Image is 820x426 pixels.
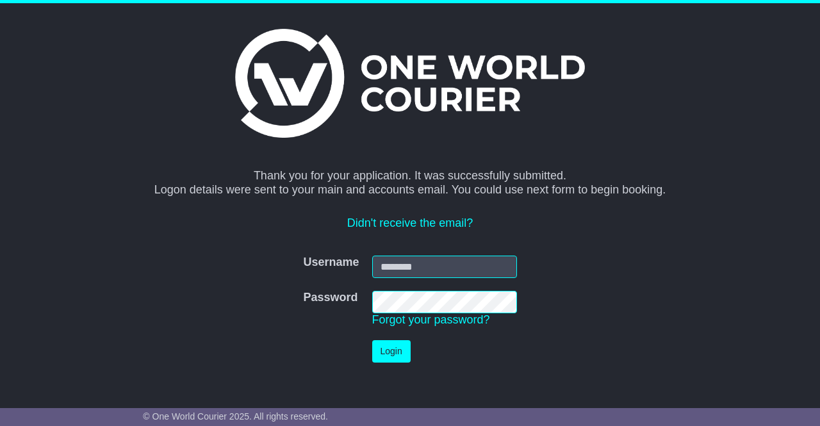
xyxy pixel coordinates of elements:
button: Login [372,340,411,363]
a: Forgot your password? [372,313,490,326]
img: One World [235,29,585,138]
span: Thank you for your application. It was successfully submitted. Logon details were sent to your ma... [154,169,666,196]
label: Username [303,256,359,270]
span: © One World Courier 2025. All rights reserved. [143,411,328,422]
label: Password [303,291,357,305]
a: Didn't receive the email? [347,217,473,229]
